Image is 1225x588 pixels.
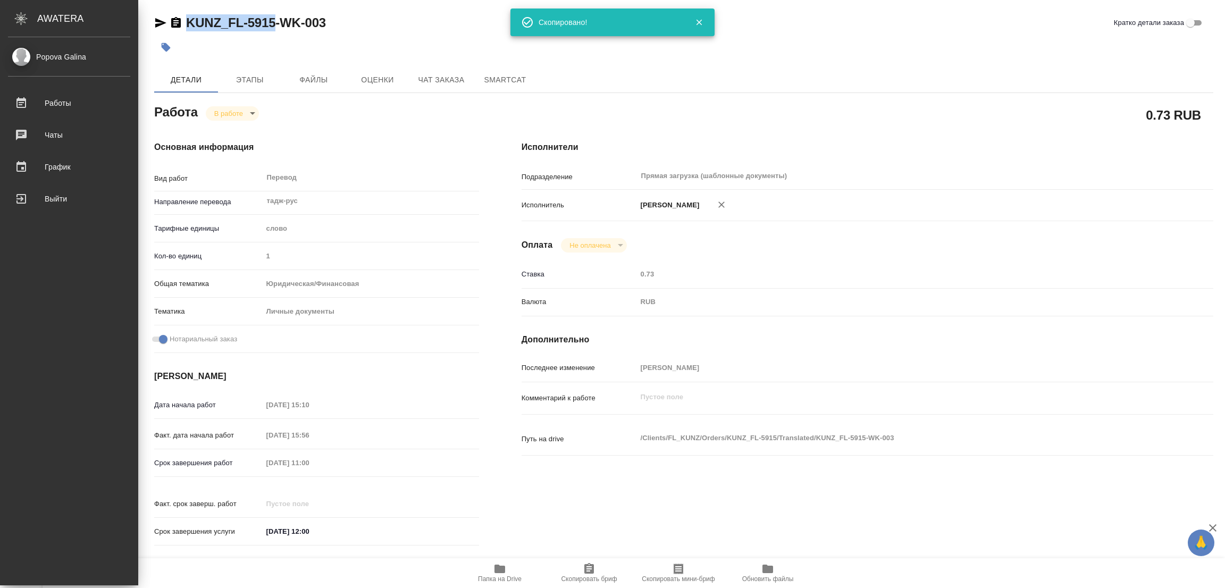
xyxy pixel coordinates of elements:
button: Обновить файлы [723,558,812,588]
a: Работы [3,90,136,116]
textarea: /Clients/FL_KUNZ/Orders/KUNZ_FL-5915/Translated/KUNZ_FL-5915-WK-003 [637,429,1156,447]
input: Пустое поле [637,360,1156,375]
p: Факт. дата начала работ [154,430,263,441]
p: Дата начала работ [154,400,263,410]
h4: Основная информация [154,141,479,154]
input: Пустое поле [263,248,479,264]
button: 🙏 [1188,530,1214,556]
input: Пустое поле [263,496,356,511]
button: Добавить тэг [154,36,178,59]
p: [PERSON_NAME] [637,200,700,211]
p: Общая тематика [154,279,263,289]
button: Скопировать ссылку [170,16,182,29]
span: 🙏 [1192,532,1210,554]
div: Чаты [8,127,130,143]
p: Направление перевода [154,197,263,207]
span: Папка на Drive [478,575,522,583]
span: SmartCat [480,73,531,87]
div: AWATERA [37,8,138,29]
span: Чат заказа [416,73,467,87]
input: Пустое поле [263,397,356,413]
button: В работе [211,109,246,118]
span: Файлы [288,73,339,87]
span: Нотариальный заказ [170,334,237,345]
button: Удалить исполнителя [710,193,733,216]
input: Пустое поле [637,266,1156,282]
button: Не оплачена [566,241,614,250]
p: Подразделение [522,172,637,182]
button: Закрыть [688,18,710,27]
a: Выйти [3,186,136,212]
a: График [3,154,136,180]
input: Пустое поле [263,427,356,443]
button: Скопировать бриф [544,558,634,588]
span: Обновить файлы [742,575,794,583]
div: слово [263,220,479,238]
h4: [PERSON_NAME] [154,370,479,383]
input: Пустое поле [263,455,356,471]
span: Скопировать бриф [561,575,617,583]
div: График [8,159,130,175]
input: ✎ Введи что-нибудь [263,524,356,539]
h2: 0.73 RUB [1146,106,1201,124]
span: Этапы [224,73,275,87]
h4: Дополнительно [522,333,1213,346]
button: Скопировать ссылку для ЯМессенджера [154,16,167,29]
div: Личные документы [263,303,479,321]
p: Ставка [522,269,637,280]
div: RUB [637,293,1156,311]
span: Детали [161,73,212,87]
p: Тарифные единицы [154,223,263,234]
div: В работе [206,106,259,121]
div: В работе [561,238,626,253]
button: Скопировать мини-бриф [634,558,723,588]
a: KUNZ_FL-5915-WK-003 [186,15,326,30]
div: Скопировано! [539,17,679,28]
div: Работы [8,95,130,111]
span: Скопировать мини-бриф [642,575,715,583]
div: Выйти [8,191,130,207]
p: Комментарий к работе [522,393,637,404]
div: Юридическая/Финансовая [263,275,479,293]
h4: Оплата [522,239,553,251]
p: Срок завершения работ [154,458,263,468]
p: Валюта [522,297,637,307]
p: Тематика [154,306,263,317]
a: Чаты [3,122,136,148]
p: Кол-во единиц [154,251,263,262]
h4: Исполнители [522,141,1213,154]
p: Последнее изменение [522,363,637,373]
p: Срок завершения услуги [154,526,263,537]
div: Popova Galina [8,51,130,63]
button: Папка на Drive [455,558,544,588]
p: Факт. срок заверш. работ [154,499,263,509]
p: Исполнитель [522,200,637,211]
h2: Работа [154,102,198,121]
span: Кратко детали заказа [1114,18,1184,28]
p: Вид работ [154,173,263,184]
span: Оценки [352,73,403,87]
p: Путь на drive [522,434,637,444]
